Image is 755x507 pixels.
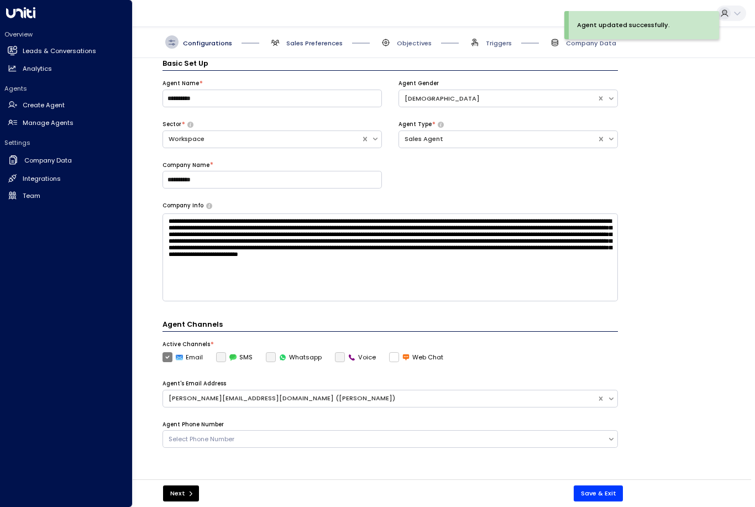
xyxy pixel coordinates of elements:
div: Select Phone Number [169,435,602,444]
button: Select whether your copilot will handle inquiries directly from leads or from brokers representin... [438,122,444,127]
div: Workspace [169,134,355,144]
span: Objectives [397,39,432,48]
div: To activate this channel, please go to the Integrations page [266,352,322,362]
a: Analytics [4,60,128,77]
button: Provide a brief overview of your company, including your industry, products or services, and any ... [206,203,212,208]
label: Company Info [162,202,203,210]
label: Email [162,352,203,362]
button: Next [163,485,199,501]
label: Whatsapp [266,352,322,362]
div: To activate this channel, please go to the Integrations page [216,352,253,362]
div: [DEMOGRAPHIC_DATA] [405,94,591,103]
h2: Manage Agents [23,118,74,128]
label: Agent Gender [399,80,439,87]
a: Manage Agents [4,114,128,131]
label: Agent Phone Number [162,421,224,428]
div: To activate this channel, please go to the Integrations page [335,352,376,362]
label: Agent Type [399,121,432,128]
h2: Settings [4,138,128,147]
label: Voice [335,352,376,362]
a: Create Agent [4,97,128,114]
label: Active Channels [162,341,210,348]
div: Sales Agent [405,134,591,144]
label: Sector [162,121,181,128]
div: Agent updated successfully. [577,20,670,30]
h2: Overview [4,30,128,39]
button: Select whether your copilot will handle inquiries directly from leads or from brokers representin... [187,122,193,127]
h2: Analytics [23,64,52,74]
label: Agent's Email Address [162,380,226,388]
a: Integrations [4,170,128,187]
h2: Agents [4,84,128,93]
h2: Team [23,191,40,201]
label: Web Chat [389,352,443,362]
label: Company Name [162,161,209,169]
label: Agent Name [162,80,199,87]
h2: Leads & Conversations [23,46,96,56]
a: Team [4,187,128,204]
h4: Agent Channels [162,319,618,332]
h2: Company Data [24,156,72,165]
button: Save & Exit [574,485,623,501]
a: Company Data [4,151,128,170]
h3: Basic Set Up [162,58,618,71]
span: Triggers [486,39,512,48]
h2: Create Agent [23,101,65,110]
h3: Visibility Settings [162,479,618,492]
h2: Integrations [23,174,61,184]
a: Leads & Conversations [4,43,128,60]
div: [PERSON_NAME][EMAIL_ADDRESS][DOMAIN_NAME] ([PERSON_NAME]) [169,394,591,403]
span: Sales Preferences [286,39,343,48]
label: SMS [216,352,253,362]
span: Configurations [183,39,232,48]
